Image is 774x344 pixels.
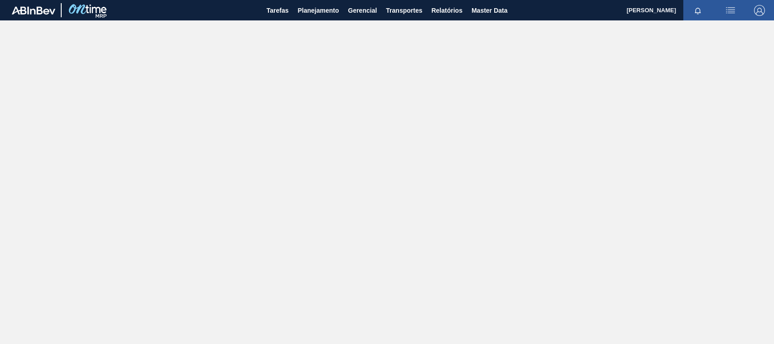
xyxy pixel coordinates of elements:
[431,5,462,16] span: Relatórios
[348,5,377,16] span: Gerencial
[683,4,712,17] button: Notificações
[267,5,289,16] span: Tarefas
[725,5,736,16] img: userActions
[472,5,507,16] span: Master Data
[297,5,339,16] span: Planejamento
[12,6,55,15] img: TNhmsLtSVTkK8tSr43FrP2fwEKptu5GPRR3wAAAABJRU5ErkJggg==
[386,5,422,16] span: Transportes
[754,5,765,16] img: Logout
